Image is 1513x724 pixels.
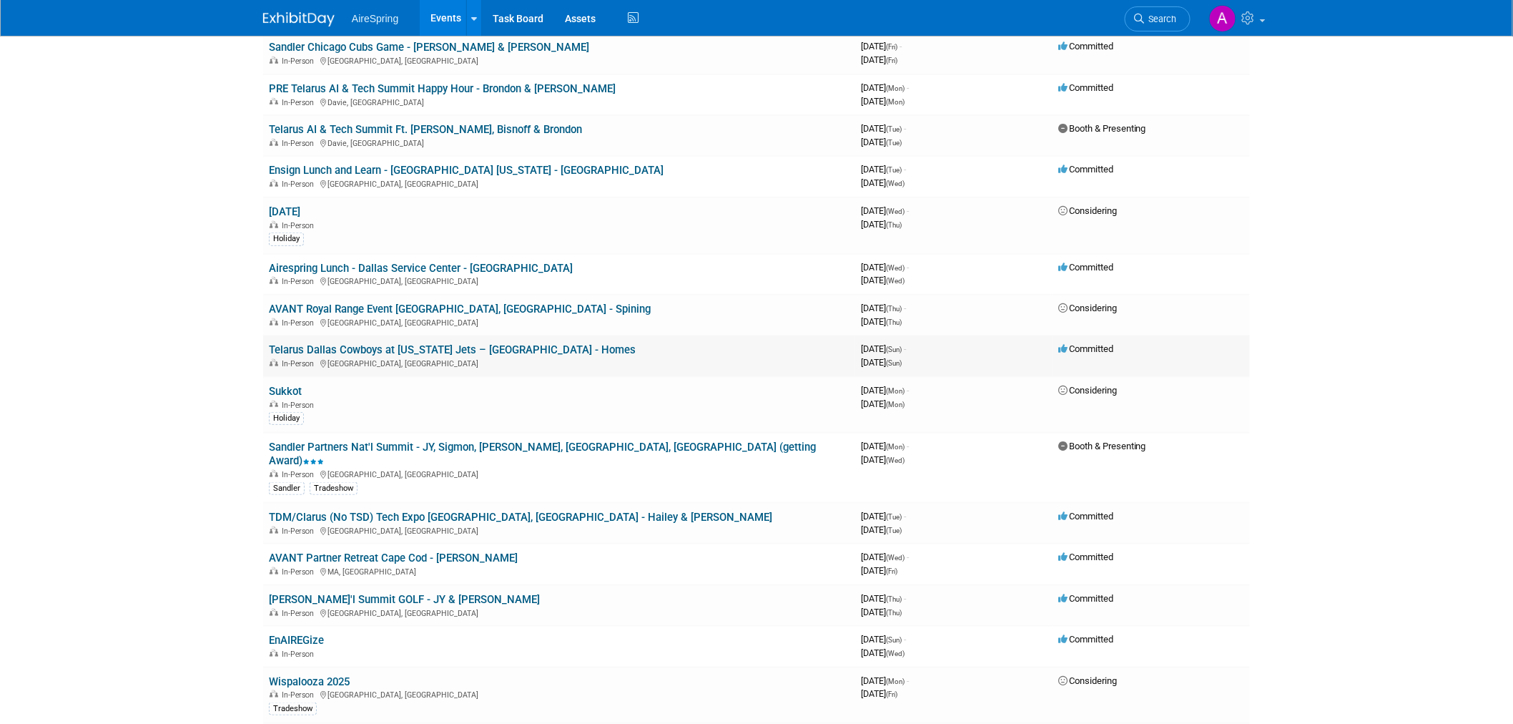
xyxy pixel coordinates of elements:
img: In-Person Event [270,180,278,187]
span: [DATE] [861,137,902,147]
img: In-Person Event [270,277,278,284]
img: In-Person Event [270,690,278,698]
span: [DATE] [861,441,909,451]
span: In-Person [282,567,318,577]
span: Committed [1058,552,1113,562]
div: Holiday [269,412,304,425]
span: [DATE] [861,565,897,576]
span: (Fri) [886,567,897,575]
span: [DATE] [861,164,906,175]
a: Sukkot [269,385,302,398]
span: In-Person [282,650,318,659]
span: (Mon) [886,443,905,451]
img: In-Person Event [270,359,278,366]
span: [DATE] [861,511,906,522]
span: (Mon) [886,387,905,395]
span: Committed [1058,164,1113,175]
div: Davie, [GEOGRAPHIC_DATA] [269,96,849,107]
span: [DATE] [861,675,909,686]
span: - [904,164,906,175]
span: Considering [1058,303,1117,313]
span: (Thu) [886,318,902,326]
span: [DATE] [861,262,909,273]
span: (Tue) [886,527,902,534]
span: - [907,262,909,273]
span: - [904,303,906,313]
span: (Thu) [886,595,902,603]
a: [DATE] [269,205,300,218]
span: (Tue) [886,513,902,521]
a: Sandler Partners Nat'l Summit - JY, Sigmon, [PERSON_NAME], [GEOGRAPHIC_DATA], [GEOGRAPHIC_DATA] (... [269,441,816,467]
span: Search [1144,14,1177,24]
img: Aila Ortiaga [1209,5,1236,32]
span: - [904,343,906,354]
div: Tradeshow [310,482,358,495]
span: (Mon) [886,98,905,106]
span: Committed [1058,593,1113,604]
span: [DATE] [861,303,906,313]
span: [DATE] [861,647,905,658]
a: PRE Telarus AI & Tech Summit Happy Hour - Brondon & [PERSON_NAME] [269,82,616,95]
span: [DATE] [861,552,909,562]
span: In-Person [282,609,318,618]
span: (Mon) [886,84,905,92]
a: AVANT Partner Retreat Cape Cod - [PERSON_NAME] [269,552,518,564]
span: - [904,511,906,522]
span: (Wed) [886,456,905,464]
span: In-Person [282,221,318,230]
a: Wispalooza 2025 [269,675,350,688]
span: [DATE] [861,82,909,93]
span: (Sun) [886,359,902,367]
img: In-Person Event [270,401,278,408]
span: (Tue) [886,125,902,133]
img: In-Person Event [270,318,278,326]
span: (Sun) [886,346,902,353]
span: Booth & Presenting [1058,123,1146,134]
a: Airespring Lunch - Dallas Service Center - [GEOGRAPHIC_DATA] [269,262,573,275]
span: [DATE] [861,593,906,604]
span: [DATE] [861,385,909,396]
span: [DATE] [861,205,909,216]
span: [DATE] [861,688,897,699]
span: In-Person [282,401,318,410]
span: Considering [1058,675,1117,686]
a: EnAIREGize [269,634,324,647]
span: (Thu) [886,221,902,229]
a: Telarus AI & Tech Summit Ft. [PERSON_NAME], Bisnoff & Brondon [269,123,582,136]
span: [DATE] [861,123,906,134]
span: - [907,82,909,93]
span: [DATE] [861,275,905,285]
span: [DATE] [861,41,902,52]
span: Committed [1058,82,1113,93]
a: AVANT Royal Range Event [GEOGRAPHIC_DATA], [GEOGRAPHIC_DATA] - Spining [269,303,651,315]
img: In-Person Event [270,650,278,657]
span: [DATE] [861,54,897,65]
span: [DATE] [861,219,902,230]
div: MA, [GEOGRAPHIC_DATA] [269,565,849,577]
a: Sandler Chicago Cubs Game - [PERSON_NAME] & [PERSON_NAME] [269,41,589,54]
img: In-Person Event [270,609,278,616]
span: (Mon) [886,677,905,685]
span: (Wed) [886,554,905,562]
img: In-Person Event [270,57,278,64]
span: Committed [1058,634,1113,645]
span: (Thu) [886,609,902,617]
span: In-Person [282,318,318,328]
a: Telarus Dallas Cowboys at [US_STATE] Jets – [GEOGRAPHIC_DATA] - Homes [269,343,636,356]
span: - [907,675,909,686]
span: (Tue) [886,139,902,147]
img: In-Person Event [270,470,278,477]
a: Search [1125,6,1191,31]
img: In-Person Event [270,221,278,228]
span: Committed [1058,262,1113,273]
span: - [907,552,909,562]
span: [DATE] [861,398,905,409]
span: In-Person [282,180,318,189]
div: [GEOGRAPHIC_DATA], [GEOGRAPHIC_DATA] [269,688,849,700]
a: Ensign Lunch and Learn - [GEOGRAPHIC_DATA] [US_STATE] - [GEOGRAPHIC_DATA] [269,164,664,177]
span: In-Person [282,470,318,479]
img: In-Person Event [270,98,278,105]
div: [GEOGRAPHIC_DATA], [GEOGRAPHIC_DATA] [269,275,849,286]
span: (Sun) [886,636,902,644]
span: (Mon) [886,401,905,409]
